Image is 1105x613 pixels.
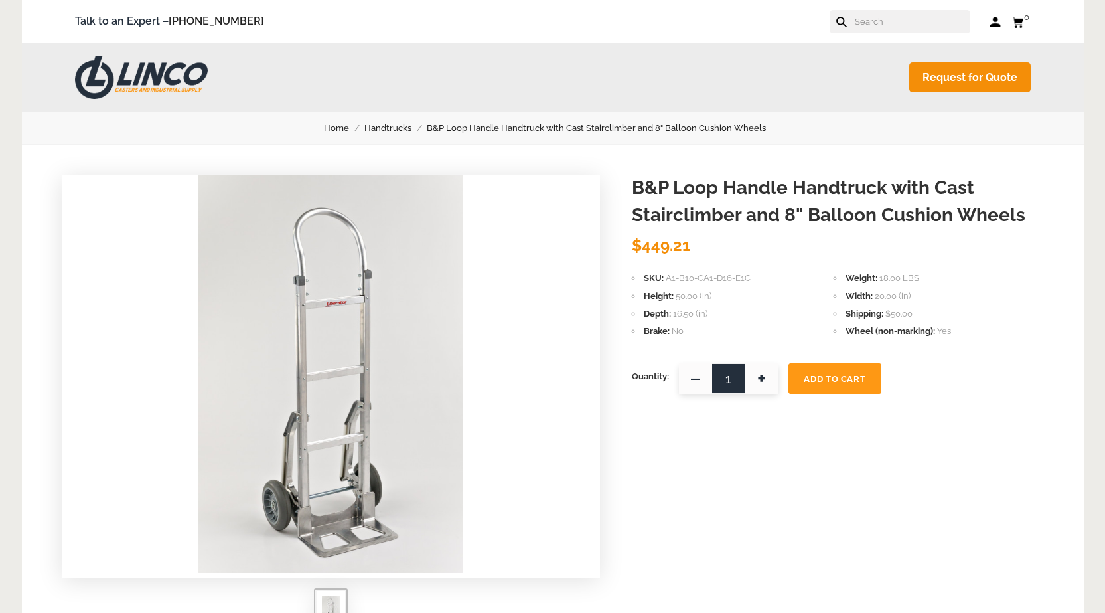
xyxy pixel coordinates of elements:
span: Add To Cart [804,374,865,384]
img: https://bpmfgblob.blob.core.windows.net/media-files/WEB-HTA-011%20Front%20Angle.jpg [198,175,463,573]
span: 18.00 LBS [879,273,919,283]
span: A1-B10-CA1-D16-E1C [666,273,751,283]
span: SKU [644,273,664,283]
span: $50.00 [885,309,913,319]
span: Width [846,291,873,301]
a: Handtrucks [364,121,427,135]
button: Add To Cart [788,363,881,394]
span: Height [644,291,674,301]
span: Shipping [846,309,883,319]
span: Depth [644,309,671,319]
input: Search [853,10,970,33]
a: Home [324,121,364,135]
img: LINCO CASTERS & INDUSTRIAL SUPPLY [75,56,208,99]
span: No [672,326,684,336]
span: Talk to an Expert – [75,13,264,31]
span: — [679,363,712,394]
span: 16.50 (in) [673,309,707,319]
span: 0 [1024,12,1029,22]
a: 0 [1011,13,1031,30]
span: Brake [644,326,670,336]
span: Yes [937,326,951,336]
span: Weight [846,273,877,283]
span: 50.00 (in) [676,291,711,301]
a: [PHONE_NUMBER] [169,15,264,27]
span: Quantity [632,363,669,390]
a: Request for Quote [909,62,1031,92]
span: Wheel (non-marking) [846,326,935,336]
span: 20.00 (in) [875,291,911,301]
a: B&P Loop Handle Handtruck with Cast Stairclimber and 8" Balloon Cushion Wheels [427,121,781,135]
h1: B&P Loop Handle Handtruck with Cast Stairclimber and 8" Balloon Cushion Wheels [632,175,1044,228]
span: + [745,363,778,394]
span: $449.21 [632,236,690,255]
a: Log in [990,15,1001,29]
